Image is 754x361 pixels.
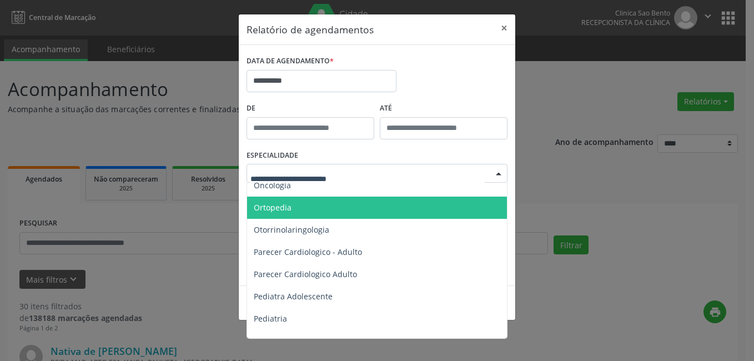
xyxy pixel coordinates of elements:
label: ESPECIALIDADE [247,147,298,164]
span: Pediatra Adolescente [254,291,333,302]
span: Parecer Cardiologico - Adulto [254,247,362,257]
span: Pediatria [254,313,287,324]
label: DATA DE AGENDAMENTO [247,53,334,70]
button: Close [493,14,515,42]
label: De [247,100,374,117]
span: Ortopedia [254,202,291,213]
label: ATÉ [380,100,507,117]
span: Parecer Cardiologico Adulto [254,269,357,279]
span: Oncologia [254,180,291,190]
span: Otorrinolaringologia [254,224,329,235]
h5: Relatório de agendamentos [247,22,374,37]
span: [PERSON_NAME] [254,335,316,346]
